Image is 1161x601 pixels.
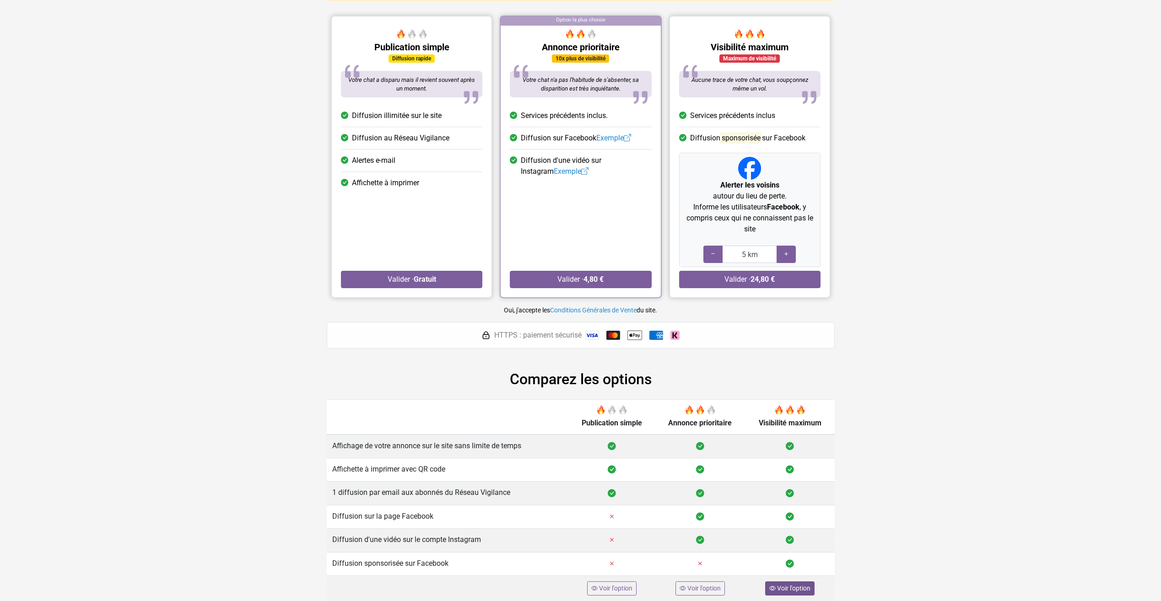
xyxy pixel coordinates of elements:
span: Diffusion au Réseau Vigilance [352,133,449,144]
a: Exemple [596,134,631,142]
strong: Facebook [767,203,799,211]
span: Services précédents inclus. [521,110,608,121]
img: HTTPS : paiement sécurisé [481,331,491,340]
a: Exemple [554,167,589,176]
span: Publication simple [582,419,642,427]
strong: 4,80 € [583,275,604,284]
span: Visibilité maximum [759,419,821,427]
span: Services précédents inclus [690,110,775,121]
div: Maximum de visibilité [719,54,780,63]
p: Informe les utilisateurs , y compris ceux qui ne connaissent pas le site [683,202,816,235]
img: Mastercard [606,331,620,340]
div: Diffusion rapide [389,54,435,63]
strong: Alerter les voisins [720,181,779,189]
td: 1 diffusion par email aux abonnés du Réseau Vigilance [327,482,569,505]
strong: 24,80 € [751,275,775,284]
button: Valider ·24,80 € [679,271,820,288]
button: Valider ·Gratuit [341,271,482,288]
td: Affichette à imprimer avec QR code [327,458,569,481]
span: Diffusion sur Facebook [521,133,631,144]
span: Aucune trace de votre chat, vous soupçonnez même un vol. [691,76,808,92]
img: Visa [585,331,599,340]
td: Diffusion sur la page Facebook [327,505,569,528]
span: Votre chat n'a pas l'habitude de s'absenter, sa disparition est très inquiétante. [522,76,638,92]
td: Diffusion d'une vidéo sur le compte Instagram [327,529,569,552]
span: Alertes e-mail [352,155,395,166]
h5: Publication simple [341,42,482,53]
div: 10x plus de visibilité [552,54,609,63]
span: Votre chat a disparu mais il revient souvent après un moment. [348,76,475,92]
span: Voir l'option [687,585,721,592]
span: HTTPS : paiement sécurisé [494,330,582,341]
td: Diffusion sponsorisée sur Facebook [327,552,569,575]
span: Voir l'option [599,585,632,592]
td: Affichage de votre annonce sur le site sans limite de temps [327,435,569,458]
h5: Visibilité maximum [679,42,820,53]
h2: Comparez les options [327,370,835,388]
img: Facebook [738,157,761,180]
h5: Annonce prioritaire [510,42,651,53]
a: Conditions Générales de Vente [550,306,637,314]
span: Voir l'option [777,585,810,592]
span: Diffusion sur Facebook [690,133,805,144]
span: Annonce prioritaire [668,419,732,427]
img: American Express [649,331,663,340]
span: Diffusion illimitée sur le site [352,110,442,121]
strong: Gratuit [413,275,436,284]
span: Affichette à imprimer [352,177,419,188]
p: autour du lieu de perte. [683,180,816,202]
span: Diffusion d'une vidéo sur Instagram [521,155,651,177]
button: Valider ·4,80 € [510,271,651,288]
small: Oui, j'accepte les du site. [504,306,657,314]
img: Klarna [670,331,680,340]
div: Option la plus choisie [501,16,660,26]
mark: sponsorisée [720,132,761,144]
img: Apple Pay [627,328,642,343]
